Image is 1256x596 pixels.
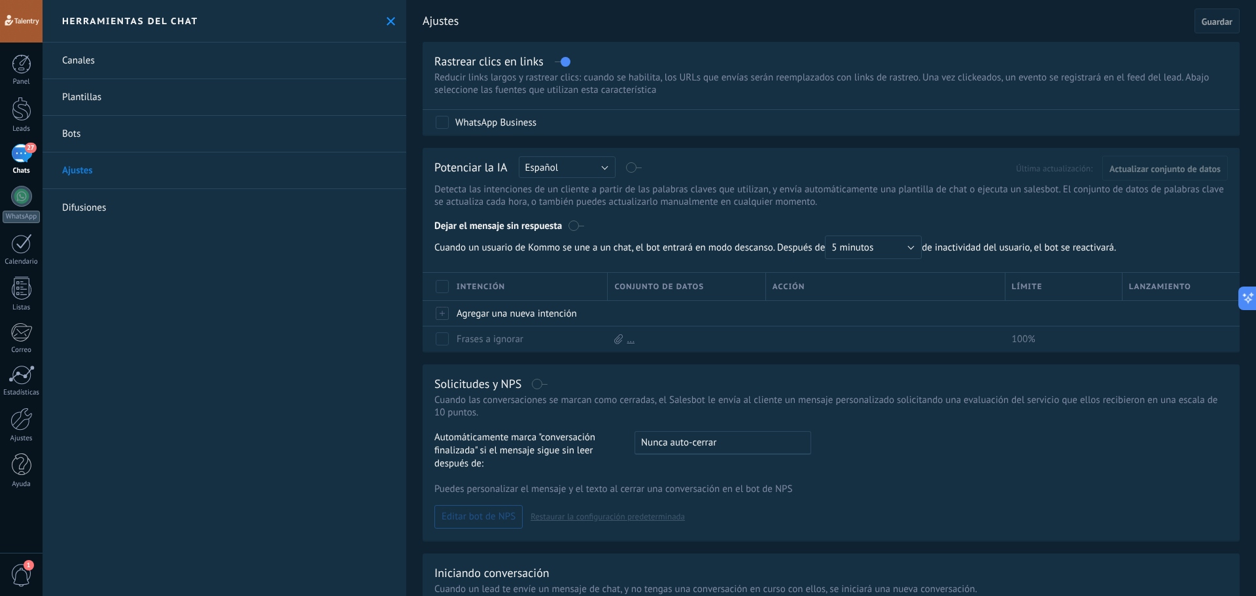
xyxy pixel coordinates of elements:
[1123,301,1227,326] div: Ajustes
[1005,301,1116,326] div: Ajustes
[1005,326,1116,351] div: 100%
[641,436,716,449] span: Nunca auto-cerrar
[434,236,1123,259] span: de inactividad del usuario, el bot se reactivará.
[434,431,623,470] span: Automáticamente marca "conversación finalizada" si el mensaje sigue sin leer después de:
[3,211,40,223] div: WhatsApp
[608,301,759,326] div: Ajustes
[3,78,41,86] div: Panel
[434,376,521,391] div: Solicitudes y NPS
[434,394,1228,419] p: Cuando las conversaciones se marcan como cerradas, el Salesbot le envía al cliente un mensaje per...
[434,183,1228,208] p: Detecta las intenciones de un cliente a partir de las palabras claves que utilizan, y envía autom...
[3,167,41,175] div: Chats
[3,304,41,312] div: Listas
[43,189,406,226] a: Difusiones
[1012,281,1043,293] span: Límite
[457,333,523,345] a: Frases a ignorar
[43,43,406,79] a: Canales
[43,116,406,152] a: Bots
[434,583,1228,595] p: Cuando un lead te envíe un mensaje de chat, y no tengas una conversación en curso con ellos, se i...
[3,125,41,133] div: Leads
[62,15,198,27] h2: Herramientas del chat
[1129,281,1191,293] span: Lanzamiento
[434,160,508,177] div: Potenciar la IA
[766,301,999,326] div: Ajustes
[43,79,406,116] a: Plantillas
[457,281,505,293] span: Intención
[43,152,406,189] a: Ajustes
[825,236,922,259] button: 5 minutos
[1195,9,1240,33] button: Guardar
[434,236,922,259] span: Cuando un usuario de Kommo se une a un chat, el bot entrará en modo descanso. Después de
[614,281,704,293] span: Conjunto de datos
[773,281,805,293] span: Acción
[24,560,34,570] span: 1
[3,346,41,355] div: Correo
[525,162,559,174] span: Español
[519,156,616,178] button: Español
[1202,17,1232,26] span: Guardar
[3,389,41,397] div: Estadísticas
[25,143,36,153] span: 27
[455,116,536,130] div: WhatsApp Business
[434,54,544,69] div: Rastrear clics en links
[450,301,601,326] div: Agregar una nueva intención
[3,434,41,443] div: Ajustes
[434,71,1228,96] p: Reducir links largos y rastrear clics: cuando se habilita, los URLs que envías serán reemplazados...
[434,211,1228,236] div: Dejar el mensaje sin respuesta
[831,241,873,254] span: 5 minutos
[434,565,549,580] div: Iniciando conversación
[3,480,41,489] div: Ayuda
[423,8,1190,34] h2: Ajustes
[1012,333,1036,345] span: 100%
[434,483,1228,495] p: Puedes personalizar el mensaje y el texto al cerrar una conversación en el bot de NPS
[3,258,41,266] div: Calendario
[627,333,635,345] a: ...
